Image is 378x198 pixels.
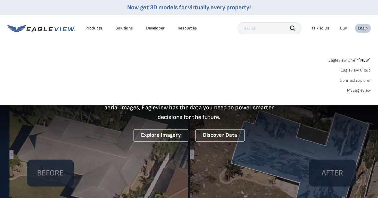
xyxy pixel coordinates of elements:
a: Buy [340,26,347,31]
a: Explore Imagery [134,129,188,142]
div: Resources [178,26,197,31]
div: Products [85,26,102,31]
a: ConnectExplorer [340,78,371,83]
a: Eagleview Cloud [340,68,371,73]
a: Now get 3D models for virtually every property! [127,4,251,11]
input: Search [238,22,301,34]
div: Solutions [115,26,133,31]
div: Login [358,26,368,31]
a: Discover Data [195,129,244,142]
a: Developer [146,26,164,31]
a: MyEagleview [347,88,371,93]
a: Eagleview One™*NEW* [328,56,371,63]
span: NEW [358,58,371,63]
div: Talk To Us [312,26,329,31]
p: A new era starts here. Built on more than 3.5 billion high-resolution aerial images, Eagleview ha... [97,93,281,122]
